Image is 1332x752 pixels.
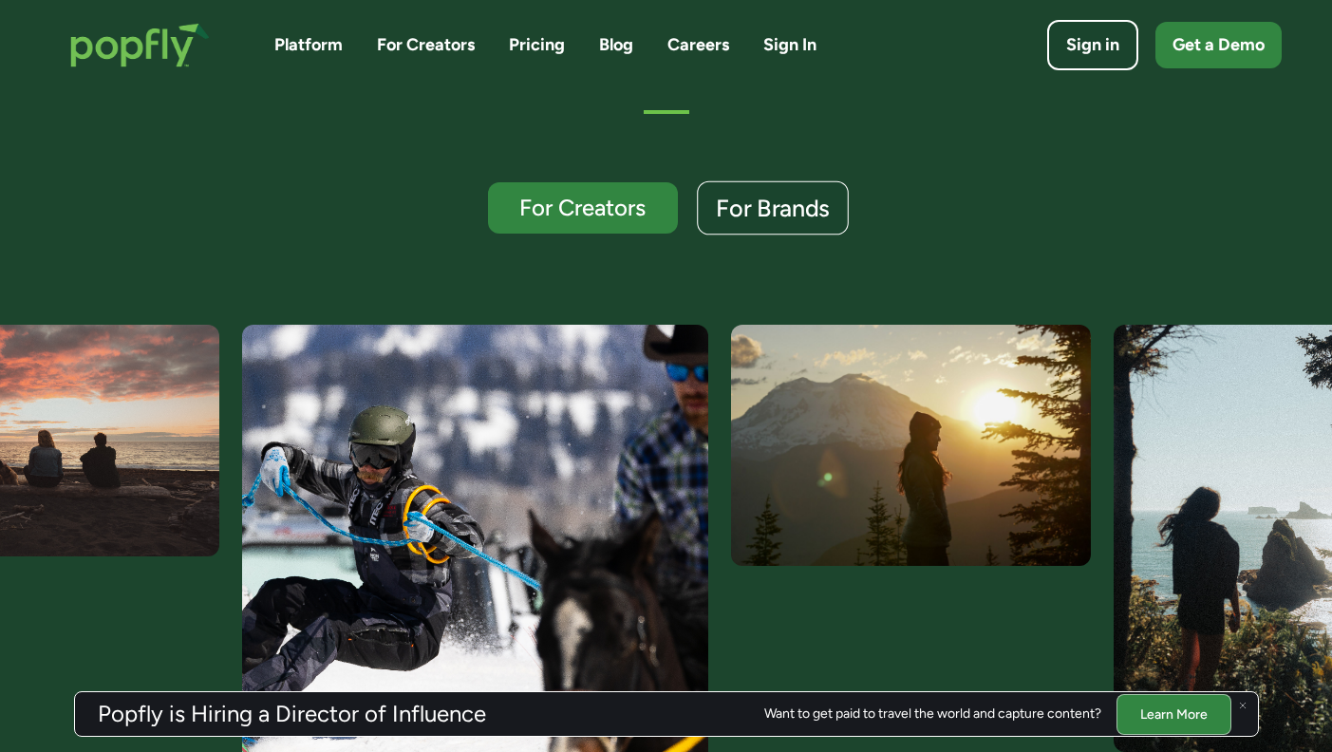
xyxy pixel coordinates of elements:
[763,33,816,57] a: Sign In
[98,703,486,725] h3: Popfly is Hiring a Director of Influence
[1173,33,1265,57] div: Get a Demo
[1066,33,1119,57] div: Sign in
[1047,20,1138,70] a: Sign in
[274,33,343,57] a: Platform
[509,33,565,57] a: Pricing
[51,4,229,86] a: home
[1155,22,1282,68] a: Get a Demo
[716,197,830,221] div: For Brands
[697,181,849,235] a: For Brands
[667,33,729,57] a: Careers
[1116,693,1231,734] a: Learn More
[505,196,661,219] div: For Creators
[599,33,633,57] a: Blog
[488,182,678,234] a: For Creators
[377,33,475,57] a: For Creators
[764,706,1101,722] div: Want to get paid to travel the world and capture content?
